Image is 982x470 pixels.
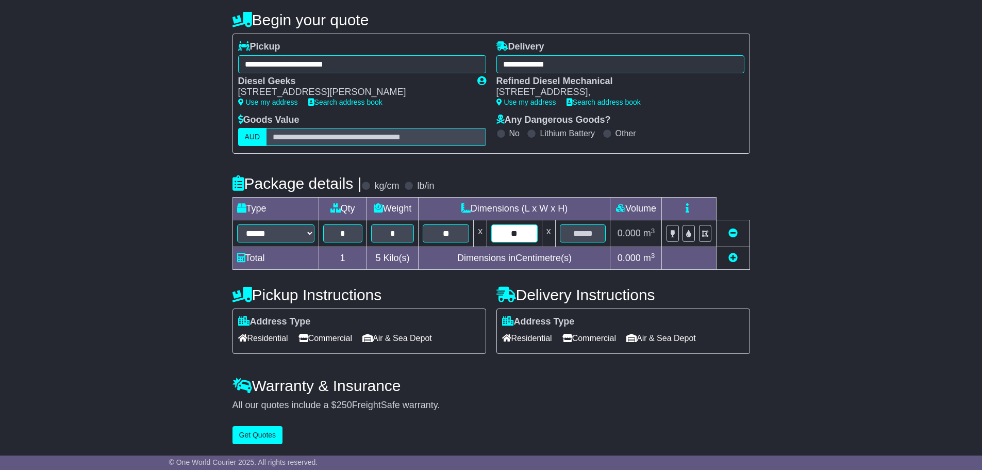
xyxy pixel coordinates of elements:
div: [STREET_ADDRESS], [496,87,734,98]
span: © One World Courier 2025. All rights reserved. [169,458,318,466]
label: Lithium Battery [540,128,595,138]
span: 5 [375,253,380,263]
label: Delivery [496,41,544,53]
td: 1 [319,247,367,270]
h4: Pickup Instructions [232,286,486,303]
td: x [474,220,487,247]
span: 250 [337,400,352,410]
h4: Begin your quote [232,11,750,28]
td: Qty [319,198,367,220]
td: Weight [367,198,419,220]
label: lb/in [417,181,434,192]
span: Residential [238,330,288,346]
span: Commercial [298,330,352,346]
span: 0.000 [618,253,641,263]
a: Add new item [728,253,738,263]
label: Address Type [502,316,575,328]
div: [STREET_ADDRESS][PERSON_NAME] [238,87,467,98]
label: No [509,128,520,138]
label: Address Type [238,316,311,328]
td: Volume [610,198,662,220]
div: Refined Diesel Mechanical [496,76,734,87]
h4: Delivery Instructions [496,286,750,303]
a: Use my address [496,98,556,106]
a: Remove this item [728,228,738,238]
h4: Warranty & Insurance [232,377,750,394]
td: Type [232,198,319,220]
div: Diesel Geeks [238,76,467,87]
span: 0.000 [618,228,641,238]
label: kg/cm [374,181,399,192]
label: Any Dangerous Goods? [496,115,611,126]
a: Use my address [238,98,298,106]
label: Goods Value [238,115,299,126]
span: Residential [502,330,552,346]
span: Air & Sea Depot [626,330,696,346]
sup: 3 [651,252,655,260]
span: Air & Sea Depot [362,330,432,346]
td: Total [232,247,319,270]
span: m [643,253,655,263]
button: Get Quotes [232,426,283,444]
td: Kilo(s) [367,247,419,270]
span: m [643,228,655,238]
td: Dimensions (L x W x H) [419,198,610,220]
a: Search address book [308,98,382,106]
label: Pickup [238,41,280,53]
div: All our quotes include a $ FreightSafe warranty. [232,400,750,411]
span: Commercial [562,330,616,346]
label: AUD [238,128,267,146]
label: Other [615,128,636,138]
td: x [542,220,555,247]
h4: Package details | [232,175,362,192]
sup: 3 [651,227,655,235]
a: Search address book [567,98,641,106]
td: Dimensions in Centimetre(s) [419,247,610,270]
